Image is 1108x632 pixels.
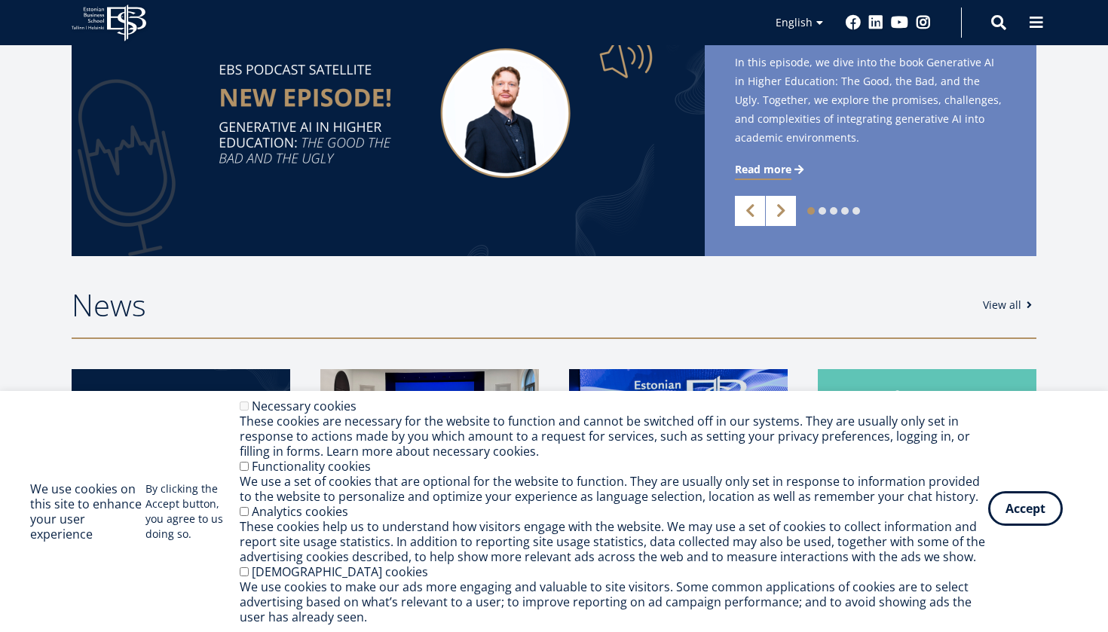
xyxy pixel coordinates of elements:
[252,458,371,475] label: Functionality cookies
[846,15,861,30] a: Facebook
[240,519,988,564] div: These cookies help us to understand how visitors engage with the website. We may use a set of coo...
[852,207,860,215] a: 5
[240,474,988,504] div: We use a set of cookies that are optional for the website to function. They are usually only set ...
[252,503,348,520] label: Analytics cookies
[819,207,826,215] a: 2
[240,579,988,624] div: We use cookies to make our ads more engaging and valuable to site visitors. Some common applicati...
[252,398,357,414] label: Necessary cookies
[891,15,908,30] a: Youtube
[735,162,807,177] a: Read more
[735,53,1006,147] span: In this episode, we dive into the book Generative AI in Higher Education: The Good, the Bad, and ...
[252,563,428,580] label: [DEMOGRAPHIC_DATA] cookies
[735,162,791,177] span: Read more
[240,414,988,459] div: These cookies are necessary for the website to function and cannot be switched off in our systems...
[30,481,145,542] h2: We use cookies on this site to enhance your user experience
[818,369,1036,520] img: a
[72,369,290,520] img: Satellite #49
[868,15,883,30] a: Linkedin
[320,369,539,520] img: a
[983,298,1036,313] a: View all
[145,481,239,542] p: By clicking the Accept button, you agree to us doing so.
[735,196,765,226] a: Previous
[988,491,1063,526] button: Accept
[916,15,931,30] a: Instagram
[72,286,968,324] h2: News
[841,207,849,215] a: 4
[830,207,837,215] a: 3
[766,196,796,226] a: Next
[569,369,788,520] img: Rector inaugaration
[807,207,815,215] a: 1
